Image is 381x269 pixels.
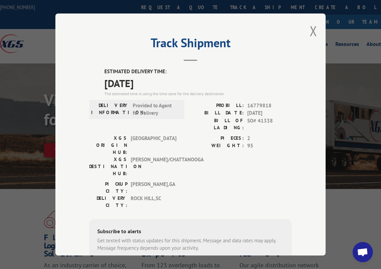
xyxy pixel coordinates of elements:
label: ESTIMATED DELIVERY TIME: [104,68,292,76]
span: [GEOGRAPHIC_DATA] [131,134,176,156]
span: 95 [247,142,292,150]
label: DELIVERY INFORMATION: [91,102,129,117]
label: BILL DATE: [190,109,244,117]
label: PIECES: [190,134,244,142]
label: PICKUP CITY: [89,180,127,194]
h2: Track Shipment [89,38,292,51]
label: XGS ORIGIN HUB: [89,134,127,156]
span: 16779818 [247,102,292,109]
span: ROCK HILL , SC [131,194,176,209]
span: [DATE] [247,109,292,117]
div: The estimated time is using the time zone for the delivery destination. [104,90,292,97]
label: WEIGHT: [190,142,244,150]
a: Open chat [353,242,373,262]
span: 2 [247,134,292,142]
span: Provided to Agent for Delivery [133,102,178,117]
button: Close modal [310,22,317,40]
span: [PERSON_NAME] , GA [131,180,176,194]
label: XGS DESTINATION HUB: [89,156,127,177]
div: Get texted with status updates for this shipment. Message and data rates may apply. Message frequ... [97,237,284,252]
label: PROBILL: [190,102,244,109]
div: Subscribe to alerts [97,227,284,237]
span: SO# 41338 [247,117,292,131]
span: [PERSON_NAME]/CHATTANOOGA [131,156,176,177]
label: DELIVERY CITY: [89,194,127,209]
span: [DATE] [104,75,292,90]
label: BILL OF LADING: [190,117,244,131]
